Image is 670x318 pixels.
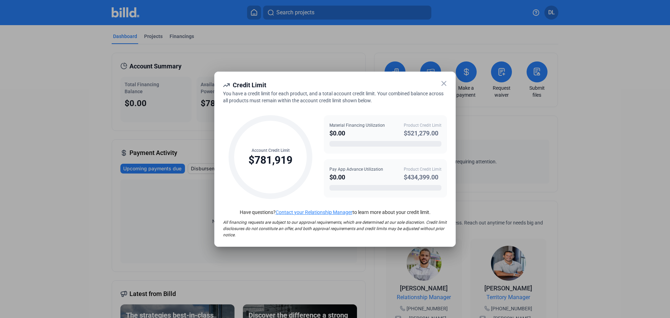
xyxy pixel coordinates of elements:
[223,220,447,237] span: All financing requests are subject to our approval requirements, which are determined at our sole...
[404,172,441,182] div: $434,399.00
[233,81,266,89] span: Credit Limit
[404,128,441,138] div: $521,279.00
[240,209,431,215] span: Have questions? to learn more about your credit limit.
[223,91,444,103] span: You have a credit limit for each product, and a total account credit limit. Your combined balance...
[329,122,385,128] div: Material Financing Utilization
[404,122,441,128] div: Product Credit Limit
[329,128,385,138] div: $0.00
[329,172,383,182] div: $0.00
[329,166,383,172] div: Pay App Advance Utilization
[248,154,292,167] div: $781,919
[276,209,352,215] a: Contact your Relationship Manager
[248,147,292,154] div: Account Credit Limit
[404,166,441,172] div: Product Credit Limit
